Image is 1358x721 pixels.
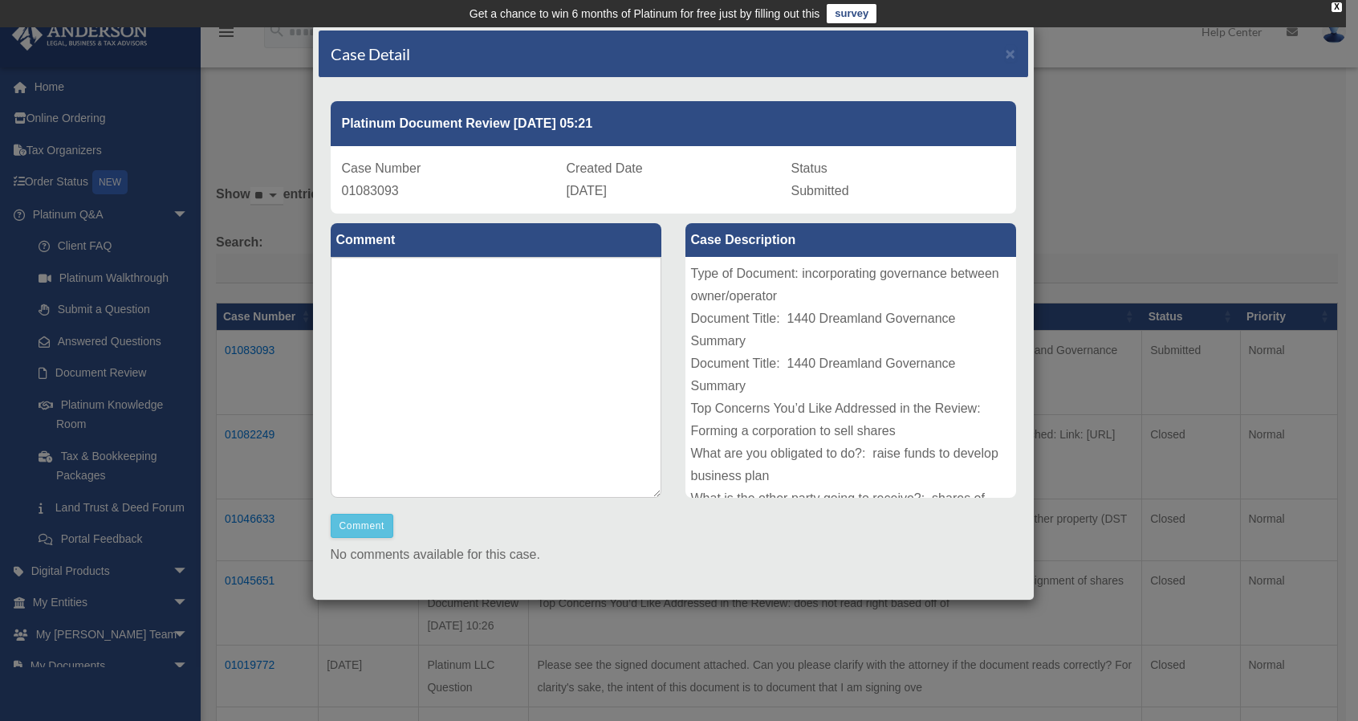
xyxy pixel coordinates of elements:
span: [DATE] [567,184,607,198]
span: × [1006,44,1016,63]
div: Type of Document: incorporating governance between owner/operator Document Title: 1440 Dreamland ... [685,257,1016,498]
a: survey [827,4,876,23]
label: Case Description [685,223,1016,257]
div: Platinum Document Review [DATE] 05:21 [331,101,1016,146]
span: Submitted [791,184,849,198]
div: Get a chance to win 6 months of Platinum for free just by filling out this [470,4,820,23]
p: No comments available for this case. [331,544,1016,566]
button: Comment [331,514,394,538]
span: Status [791,161,827,175]
span: 01083093 [342,184,399,198]
h4: Case Detail [331,43,410,65]
label: Comment [331,223,661,257]
span: Case Number [342,161,421,175]
button: Close [1006,45,1016,62]
div: close [1332,2,1342,12]
span: Created Date [567,161,643,175]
